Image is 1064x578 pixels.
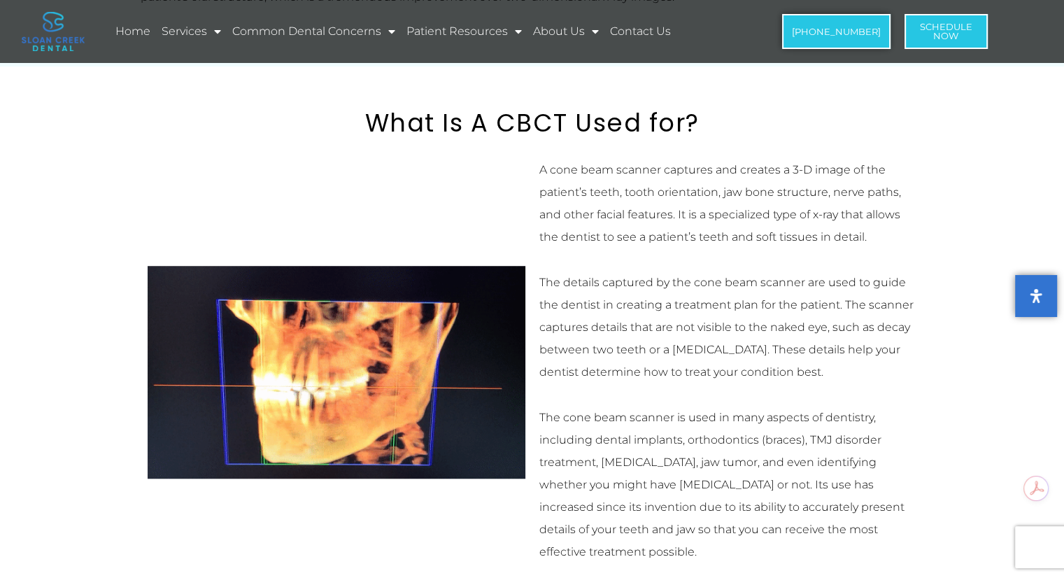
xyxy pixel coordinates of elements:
[920,22,972,41] span: Schedule Now
[782,14,891,49] a: [PHONE_NUMBER]
[22,12,85,51] img: logo
[404,15,524,48] a: Patient Resources
[539,272,917,383] p: The details captured by the cone beam scanner are used to guide the dentist in creating a treatme...
[230,15,397,48] a: Common Dental Concerns
[608,15,673,48] a: Contact Us
[148,266,525,479] img: 3d dental x ray image
[905,14,988,49] a: ScheduleNow
[539,159,917,248] p: A cone beam scanner captures and creates a 3-D image of the patient’s teeth, tooth orientation, j...
[113,15,152,48] a: Home
[141,108,924,138] h2: What Is A CBCT Used for?
[1015,275,1057,317] button: Open Accessibility Panel
[159,15,223,48] a: Services
[539,407,917,563] p: The cone beam scanner is used in many aspects of dentistry, including dental implants, orthodonti...
[792,27,881,36] span: [PHONE_NUMBER]
[113,15,730,48] nav: Menu
[531,15,601,48] a: About Us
